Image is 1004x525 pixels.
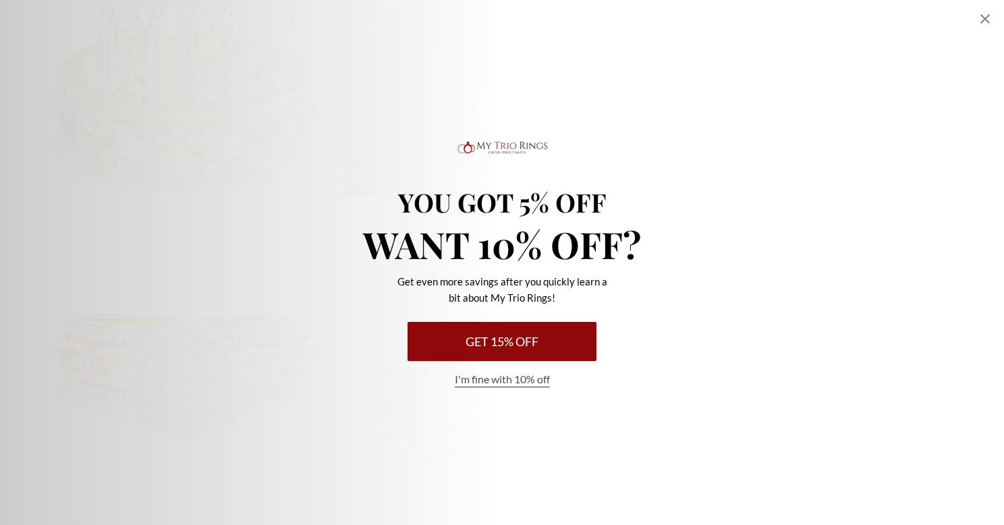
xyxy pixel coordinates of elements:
[340,226,664,262] p: Want 10% Off?
[455,138,549,157] img: Logo
[340,190,664,215] p: You Got 5% Off
[8,9,159,47] span: Hello there! Welcome to My Trio Rings! Please let us know what questions you have! 😀
[394,273,610,306] p: Get even more savings after you quickly learn a bit about My Trio Rings!
[977,11,993,27] div: Close popup
[408,322,596,361] button: Get 15% Off
[455,372,550,387] button: I'm fine with 10% off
